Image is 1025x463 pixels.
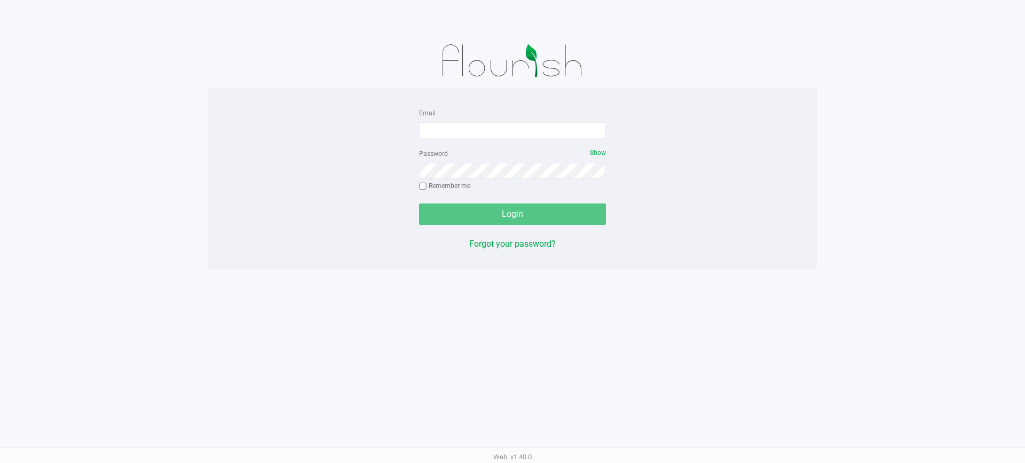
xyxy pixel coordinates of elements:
label: Email [419,108,436,118]
span: Show [590,149,606,156]
button: Forgot your password? [469,238,556,250]
input: Remember me [419,183,427,190]
label: Password [419,149,448,159]
span: Web: v1.40.0 [493,453,532,461]
label: Remember me [419,181,470,191]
